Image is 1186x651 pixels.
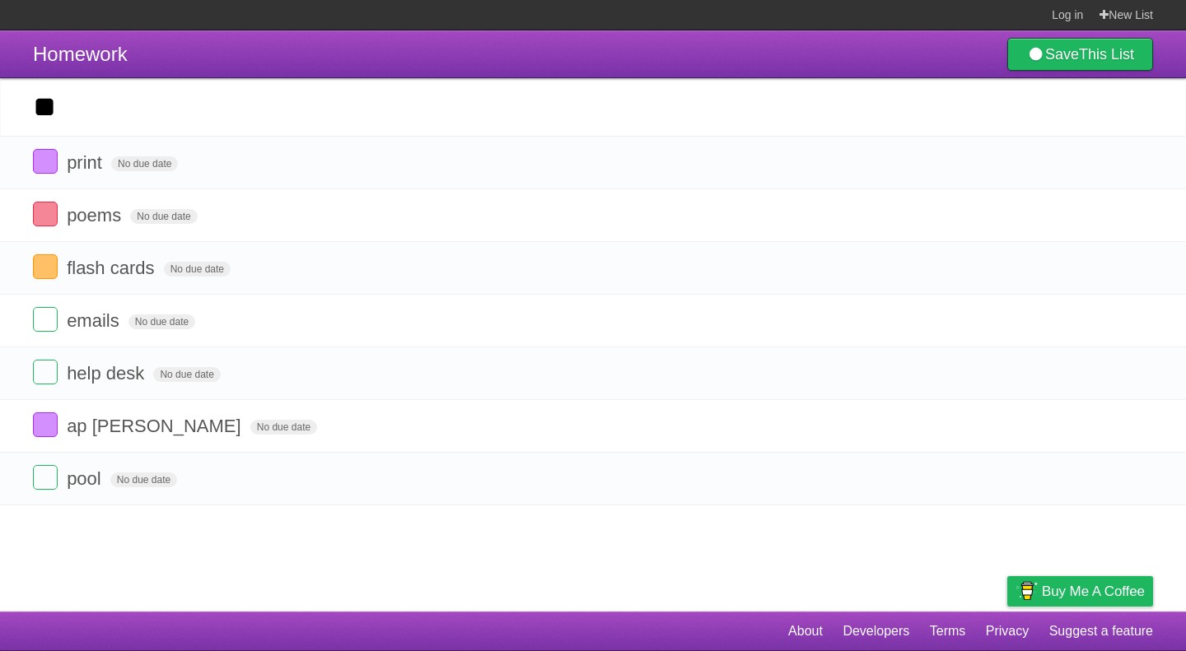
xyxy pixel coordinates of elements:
[1042,577,1145,606] span: Buy me a coffee
[33,43,128,65] span: Homework
[1007,38,1153,71] a: SaveThis List
[33,465,58,490] label: Done
[67,310,124,331] span: emails
[1049,616,1153,647] a: Suggest a feature
[110,472,177,487] span: No due date
[153,367,220,382] span: No due date
[33,307,58,332] label: Done
[128,314,195,329] span: No due date
[33,360,58,384] label: Done
[843,616,909,647] a: Developers
[130,209,197,224] span: No due date
[788,616,823,647] a: About
[33,202,58,226] label: Done
[33,149,58,174] label: Done
[67,152,106,173] span: print
[1007,576,1153,607] a: Buy me a coffee
[67,468,105,489] span: pool
[33,412,58,437] label: Done
[164,262,231,277] span: No due date
[67,258,158,278] span: flash cards
[67,416,245,436] span: ap [PERSON_NAME]
[930,616,966,647] a: Terms
[67,205,125,226] span: poems
[1079,46,1134,63] b: This List
[67,363,148,384] span: help desk
[33,254,58,279] label: Done
[1016,577,1038,605] img: Buy me a coffee
[250,420,317,435] span: No due date
[986,616,1029,647] a: Privacy
[111,156,178,171] span: No due date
